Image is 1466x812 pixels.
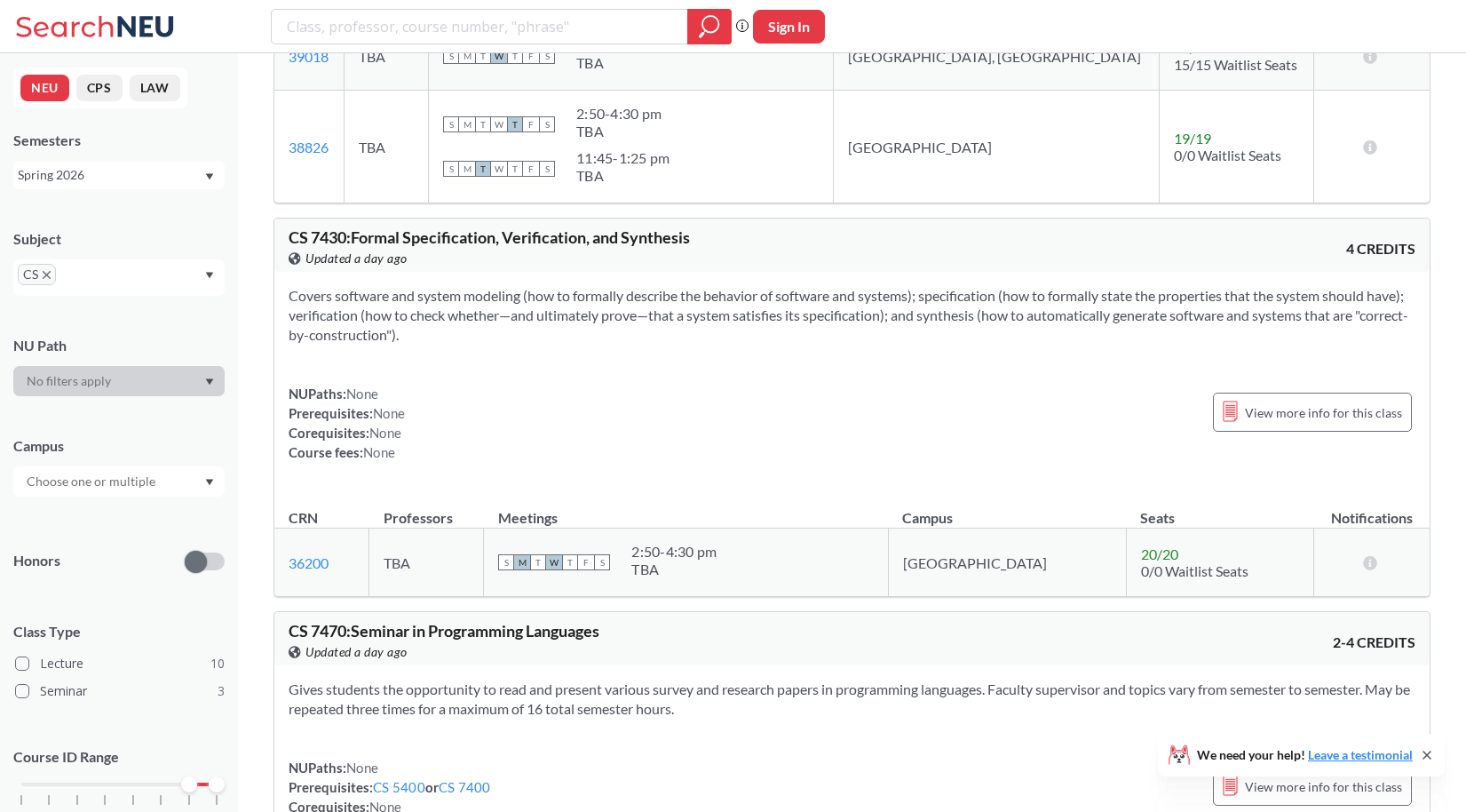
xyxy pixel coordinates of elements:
th: Meetings [484,490,888,529]
span: S [443,161,459,177]
span: S [539,116,555,132]
span: CS 7470 : Seminar in Programming Languages [289,621,599,641]
span: F [578,554,594,570]
span: 3 [218,681,225,701]
span: Class Type [13,622,225,641]
a: 39018 [289,48,329,65]
td: [GEOGRAPHIC_DATA] [833,91,1160,203]
span: View more info for this class [1245,402,1402,424]
div: TBA [631,561,717,578]
th: Professors [369,490,484,529]
div: TBA [576,167,670,185]
span: None [346,760,378,776]
div: NU Path [13,336,225,355]
td: TBA [369,529,484,597]
label: Lecture [15,652,225,675]
span: S [443,116,459,132]
td: TBA [344,22,428,91]
section: Gives students the opportunity to read and present various survey and research papers in programm... [289,680,1415,719]
div: 11:45 - 1:25 pm [576,149,670,167]
td: TBA [344,91,428,203]
span: F [523,116,539,132]
span: T [475,48,491,64]
span: Updated a day ago [305,249,408,268]
div: CRN [289,508,318,528]
span: T [530,554,546,570]
span: M [514,554,530,570]
svg: X to remove pill [43,271,51,279]
span: None [373,405,405,421]
a: Leave a testimonial [1308,747,1413,762]
div: TBA [576,54,662,72]
div: Dropdown arrow [13,366,225,396]
button: NEU [20,75,69,101]
button: CPS [76,75,123,101]
input: Class, professor, course number, "phrase" [285,12,675,42]
span: CS 7430 : Formal Specification, Verification, and Synthesis [289,227,690,247]
span: Updated a day ago [305,642,408,662]
svg: magnifying glass [699,14,720,39]
span: S [539,48,555,64]
span: None [369,425,401,441]
span: W [546,554,562,570]
a: CS 7400 [439,779,491,795]
p: Course ID Range [13,747,225,768]
span: 4 CREDITS [1346,239,1415,259]
span: 10 [210,654,225,673]
div: Dropdown arrow [13,466,225,497]
span: 2-4 CREDITS [1333,633,1415,652]
th: Campus [888,490,1126,529]
div: magnifying glass [687,9,732,44]
th: Seats [1126,490,1314,529]
div: TBA [576,123,662,140]
svg: Dropdown arrow [205,479,214,486]
span: M [459,48,475,64]
div: 2:50 - 4:30 pm [631,543,717,561]
a: 38826 [289,139,329,155]
div: Subject [13,229,225,249]
span: W [491,116,507,132]
div: Spring 2026 [18,165,203,185]
span: CSX to remove pill [18,264,56,285]
span: View more info for this class [1245,776,1402,798]
td: [GEOGRAPHIC_DATA], [GEOGRAPHIC_DATA] [833,22,1160,91]
span: W [491,161,507,177]
span: M [459,116,475,132]
td: [GEOGRAPHIC_DATA] [888,529,1126,597]
span: F [523,161,539,177]
div: 2:50 - 4:30 pm [576,105,662,123]
span: T [507,161,523,177]
span: W [491,48,507,64]
svg: Dropdown arrow [205,272,214,279]
a: 36200 [289,554,329,571]
div: Campus [13,436,225,456]
input: Choose one or multiple [18,471,167,492]
span: T [562,554,578,570]
svg: Dropdown arrow [205,378,214,386]
button: LAW [130,75,180,101]
a: CS 5400 [373,779,425,795]
button: Sign In [753,10,825,44]
svg: Dropdown arrow [205,173,214,180]
span: None [346,386,378,402]
span: 0/0 Waitlist Seats [1174,147,1281,163]
div: NUPaths: Prerequisites: Corequisites: Course fees: [289,384,405,462]
p: Honors [13,551,60,571]
span: S [443,48,459,64]
th: Notifications [1314,490,1430,529]
span: T [475,161,491,177]
span: T [507,48,523,64]
div: Spring 2026Dropdown arrow [13,161,225,189]
span: S [498,554,514,570]
section: Covers software and system modeling (how to formally describe the behavior of software and system... [289,286,1415,345]
span: F [523,48,539,64]
span: S [539,161,555,177]
span: M [459,161,475,177]
span: 19 / 19 [1174,130,1211,147]
span: We need your help! [1197,749,1413,761]
div: Semesters [13,131,225,150]
span: 15/15 Waitlist Seats [1174,56,1297,73]
div: CSX to remove pillDropdown arrow [13,259,225,296]
span: T [507,116,523,132]
span: 0/0 Waitlist Seats [1141,562,1248,579]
